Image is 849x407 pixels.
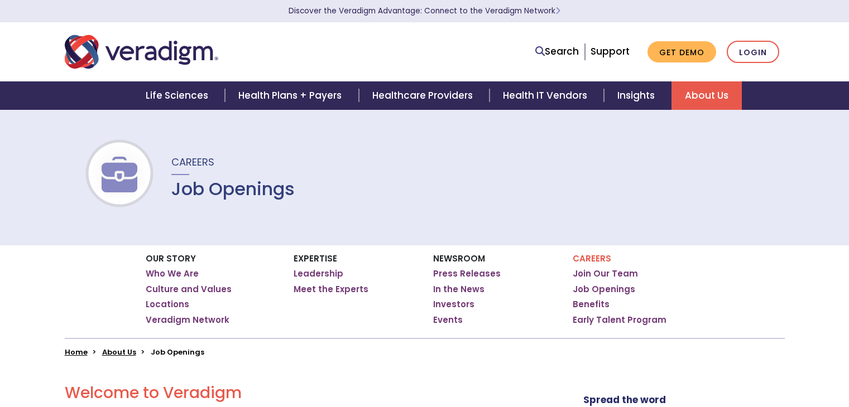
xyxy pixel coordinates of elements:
a: Veradigm Network [146,314,229,326]
a: Life Sciences [132,81,225,110]
a: Support [591,45,630,58]
a: Insights [604,81,671,110]
a: Job Openings [573,284,635,295]
a: Press Releases [433,268,501,279]
a: Healthcare Providers [359,81,490,110]
a: Who We Are [146,268,199,279]
a: Culture and Values [146,284,232,295]
span: Careers [171,155,214,169]
a: Discover the Veradigm Advantage: Connect to the Veradigm NetworkLearn More [289,6,560,16]
a: Events [433,314,463,326]
a: Search [535,44,579,59]
a: Meet the Experts [294,284,368,295]
h1: Job Openings [171,178,295,200]
a: Get Demo [647,41,716,63]
a: In the News [433,284,485,295]
a: Benefits [573,299,610,310]
span: Learn More [555,6,560,16]
a: Home [65,347,88,357]
a: Investors [433,299,474,310]
a: Early Talent Program [573,314,666,326]
a: About Us [102,347,136,357]
a: Login [727,41,779,64]
a: Locations [146,299,189,310]
a: Health IT Vendors [490,81,604,110]
a: Health Plans + Payers [225,81,358,110]
a: Join Our Team [573,268,638,279]
a: Leadership [294,268,343,279]
strong: Spread the word [583,393,666,406]
img: Veradigm logo [65,33,218,70]
h2: Welcome to Veradigm [65,384,521,403]
a: About Us [671,81,742,110]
